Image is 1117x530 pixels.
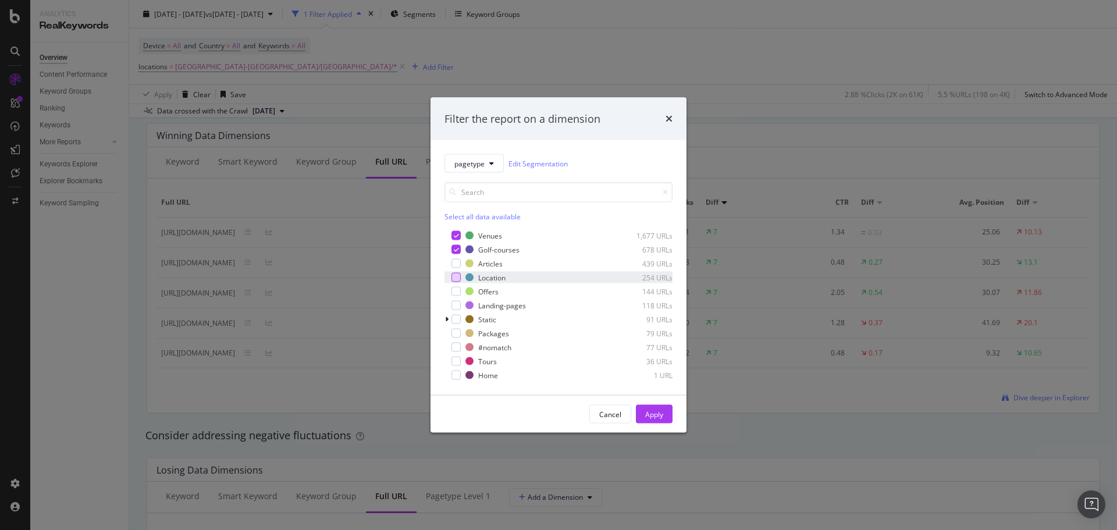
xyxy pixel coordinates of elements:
[478,342,511,352] div: #nomatch
[616,356,673,366] div: 36 URLs
[444,182,673,202] input: Search
[508,157,568,169] a: Edit Segmentation
[616,314,673,324] div: 91 URLs
[431,97,686,433] div: modal
[1077,490,1105,518] div: Open Intercom Messenger
[645,409,663,419] div: Apply
[666,111,673,126] div: times
[478,230,502,240] div: Venues
[616,244,673,254] div: 678 URLs
[444,212,673,222] div: Select all data available
[478,370,498,380] div: Home
[444,111,600,126] div: Filter the report on a dimension
[454,158,485,168] span: pagetype
[478,244,520,254] div: Golf-courses
[636,405,673,424] button: Apply
[589,405,631,424] button: Cancel
[616,342,673,352] div: 77 URLs
[616,230,673,240] div: 1,677 URLs
[444,154,504,173] button: pagetype
[478,328,509,338] div: Packages
[616,272,673,282] div: 254 URLs
[478,300,526,310] div: Landing-pages
[478,258,503,268] div: Articles
[616,286,673,296] div: 144 URLs
[478,356,497,366] div: Tours
[478,286,499,296] div: Offers
[599,409,621,419] div: Cancel
[478,314,496,324] div: Static
[616,328,673,338] div: 79 URLs
[478,272,506,282] div: Location
[616,300,673,310] div: 118 URLs
[616,258,673,268] div: 439 URLs
[616,370,673,380] div: 1 URL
